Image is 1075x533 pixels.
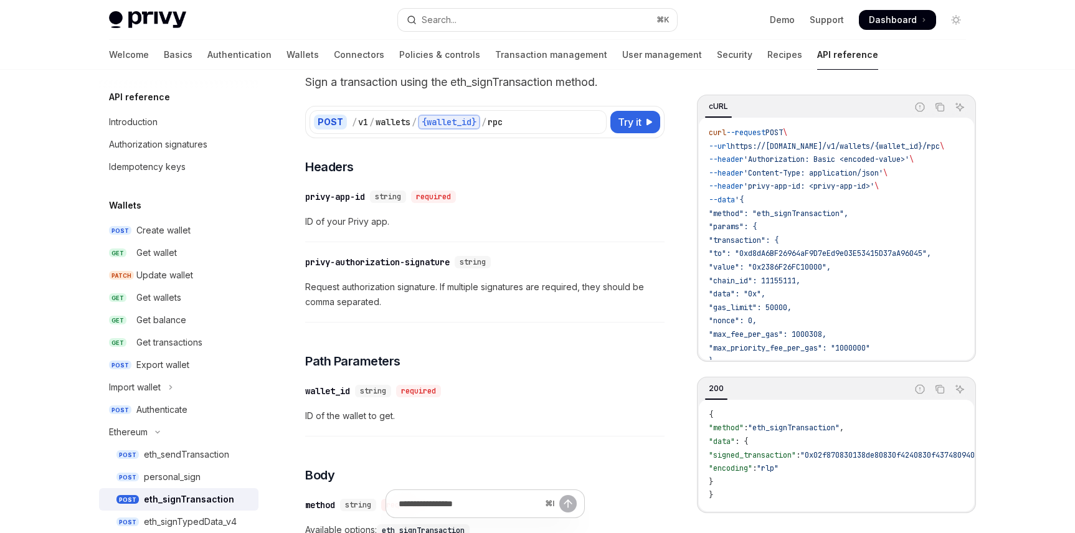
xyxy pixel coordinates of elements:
[709,450,796,460] span: "signed_transaction"
[709,343,870,353] span: "max_priority_fee_per_gas": "1000000"
[709,276,800,286] span: "chain_id": 11155111,
[770,14,795,26] a: Demo
[709,154,744,164] span: --header
[109,159,186,174] div: Idempotency keys
[422,12,457,27] div: Search...
[709,490,713,500] span: }
[559,495,577,512] button: Send message
[912,381,928,397] button: Report incorrect code
[109,137,207,152] div: Authorization signatures
[952,381,968,397] button: Ask AI
[109,425,148,440] div: Ethereum
[717,40,752,70] a: Security
[109,293,126,303] span: GET
[412,116,417,128] div: /
[952,99,968,115] button: Ask AI
[796,450,800,460] span: :
[144,492,234,507] div: eth_signTransaction
[840,423,844,433] span: ,
[399,490,540,517] input: Ask a question...
[99,488,258,511] a: POSTeth_signTransaction
[369,116,374,128] div: /
[709,410,713,420] span: {
[709,248,931,258] span: "to": "0xd8dA6BF26964aF9D7eEd9e03E53415D37aA96045",
[705,99,732,114] div: cURL
[116,450,139,460] span: POST
[709,141,731,151] span: --url
[398,9,677,31] button: Open search
[375,192,401,202] span: string
[709,222,757,232] span: "params": {
[883,168,888,178] span: \
[744,181,874,191] span: 'privy-app-id: <privy-app-id>'
[399,40,480,70] a: Policies & controls
[207,40,272,70] a: Authentication
[305,466,334,484] span: Body
[488,116,503,128] div: rpc
[352,116,357,128] div: /
[946,10,966,30] button: Toggle dark mode
[116,495,139,504] span: POST
[709,356,713,366] span: }
[136,335,202,350] div: Get transactions
[99,286,258,309] a: GETGet wallets
[709,316,757,326] span: "nonce": 0,
[859,10,936,30] a: Dashboard
[109,248,126,258] span: GET
[334,40,384,70] a: Connectors
[144,469,201,484] div: personal_sign
[99,511,258,533] a: POSTeth_signTypedData_v4
[99,111,258,133] a: Introduction
[287,40,319,70] a: Wallets
[709,235,779,245] span: "transaction": {
[358,116,368,128] div: v1
[136,313,186,328] div: Get balance
[709,303,792,313] span: "gas_limit": 50000,
[109,198,141,213] h5: Wallets
[305,214,665,229] span: ID of your Privy app.
[909,154,914,164] span: \
[99,309,258,331] a: GETGet balance
[305,280,665,309] span: Request authorization signature. If multiple signatures are required, they should be comma separa...
[109,380,161,395] div: Import wallet
[136,357,189,372] div: Export wallet
[932,381,948,397] button: Copy the contents from the code block
[783,128,787,138] span: \
[709,195,735,205] span: --data
[136,268,193,283] div: Update wallet
[744,154,909,164] span: 'Authorization: Basic <encoded-value>'
[396,385,441,397] div: required
[735,195,744,205] span: '{
[109,316,126,325] span: GET
[305,158,354,176] span: Headers
[109,405,131,415] span: POST
[731,141,940,151] span: https://[DOMAIN_NAME]/v1/wallets/{wallet_id}/rpc
[817,40,878,70] a: API reference
[709,477,713,487] span: }
[136,245,177,260] div: Get wallet
[116,517,139,527] span: POST
[709,181,744,191] span: --header
[748,423,840,433] span: "eth_signTransaction"
[709,463,752,473] span: "encoding"
[932,99,948,115] button: Copy the contents from the code block
[164,40,192,70] a: Basics
[99,421,258,443] button: Toggle Ethereum section
[144,447,229,462] div: eth_sendTransaction
[705,381,727,396] div: 200
[109,115,158,130] div: Introduction
[735,436,748,446] span: : {
[360,386,386,396] span: string
[99,443,258,466] a: POSTeth_sendTransaction
[314,115,347,130] div: POST
[810,14,844,26] a: Support
[99,376,258,399] button: Toggle Import wallet section
[109,226,131,235] span: POST
[109,90,170,105] h5: API reference
[656,15,670,25] span: ⌘ K
[610,111,660,133] button: Try it
[418,115,480,130] div: {wallet_id}
[618,115,642,130] span: Try it
[622,40,702,70] a: User management
[109,40,149,70] a: Welcome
